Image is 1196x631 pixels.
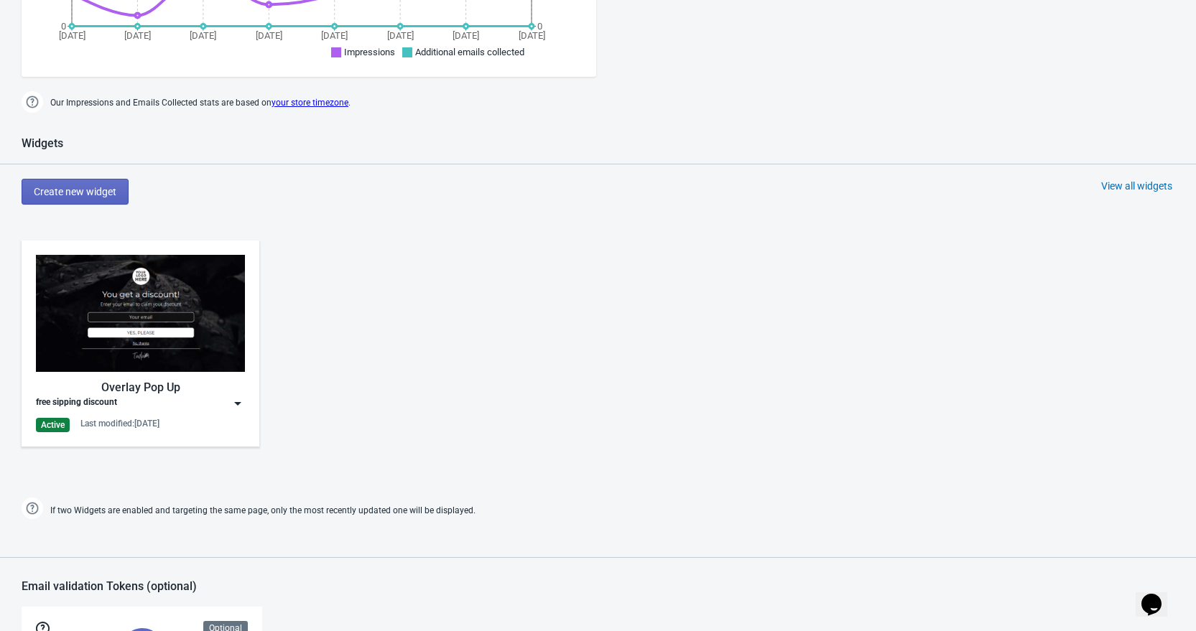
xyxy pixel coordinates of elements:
[272,98,348,108] a: your store timezone
[231,396,245,411] img: dropdown.png
[50,91,351,115] span: Our Impressions and Emails Collected stats are based on .
[80,418,159,429] div: Last modified: [DATE]
[344,47,395,57] span: Impressions
[1101,179,1172,193] div: View all widgets
[537,21,542,32] tspan: 0
[36,418,70,432] div: Active
[256,30,282,41] tspan: [DATE]
[22,497,43,519] img: help.png
[36,396,117,411] div: free sipping discount
[22,179,129,205] button: Create new widget
[61,21,66,32] tspan: 0
[519,30,545,41] tspan: [DATE]
[453,30,479,41] tspan: [DATE]
[415,47,524,57] span: Additional emails collected
[124,30,151,41] tspan: [DATE]
[36,255,245,372] img: full_screen_popup.jpg
[1136,574,1182,617] iframe: chat widget
[22,91,43,113] img: help.png
[34,186,116,197] span: Create new widget
[50,499,476,523] span: If two Widgets are enabled and targeting the same page, only the most recently updated one will b...
[387,30,414,41] tspan: [DATE]
[36,379,245,396] div: Overlay Pop Up
[190,30,216,41] tspan: [DATE]
[321,30,348,41] tspan: [DATE]
[59,30,85,41] tspan: [DATE]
